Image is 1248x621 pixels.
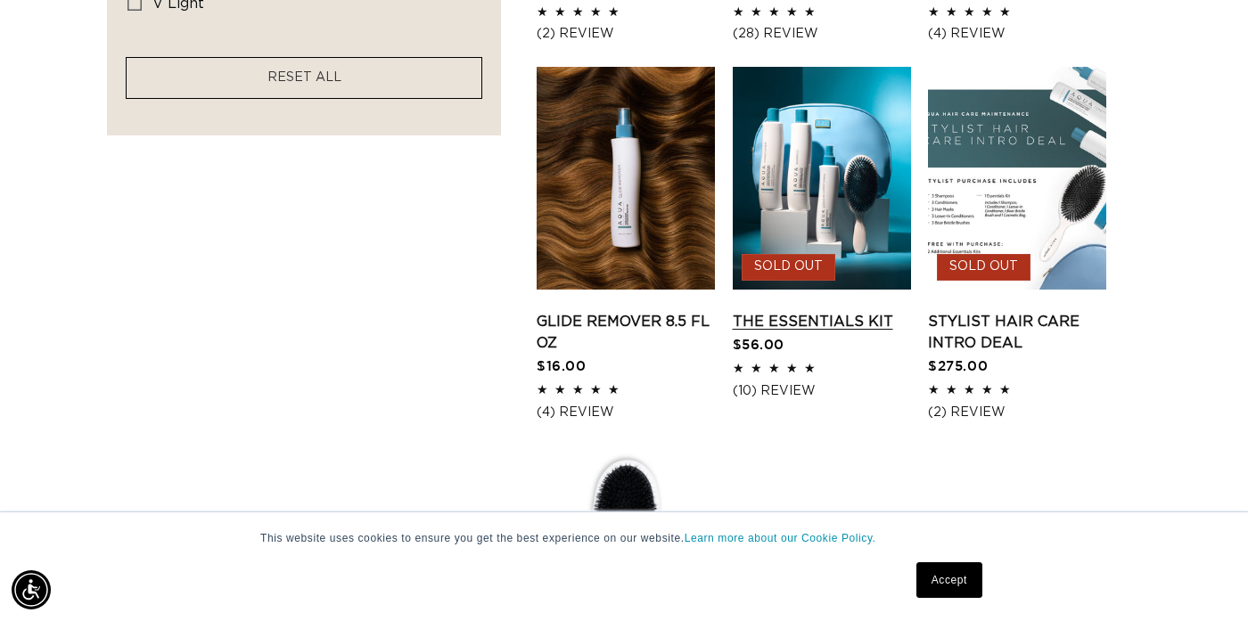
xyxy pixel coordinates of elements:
[537,311,715,354] a: Glide Remover 8.5 fl oz
[916,562,982,598] a: Accept
[260,530,988,546] p: This website uses cookies to ensure you get the best experience on our website.
[928,311,1106,354] a: Stylist Hair Care Intro Deal
[267,67,341,89] a: RESET ALL
[685,532,876,544] a: Learn more about our Cookie Policy.
[733,311,911,332] a: The Essentials Kit
[267,71,341,84] span: RESET ALL
[12,570,51,609] div: Accessibility Menu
